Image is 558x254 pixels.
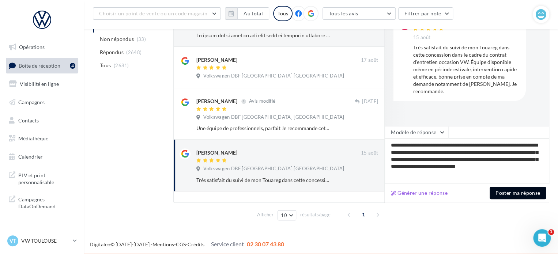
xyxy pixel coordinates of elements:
span: 15 août [361,150,378,156]
span: Choisir un point de vente ou un code magasin [99,10,207,16]
span: Volkswagen DBF [GEOGRAPHIC_DATA] [GEOGRAPHIC_DATA] [203,114,344,121]
div: [PERSON_NAME] [196,56,237,64]
span: Calendrier [18,153,43,160]
a: Boîte de réception4 [4,58,80,73]
span: 02 30 07 43 80 [247,240,284,247]
button: Au total [237,7,269,20]
span: Répondus [100,49,124,56]
span: Service client [211,240,244,247]
span: PLV et print personnalisable [18,170,75,186]
span: (2681) [114,62,129,68]
span: 1 [548,229,554,235]
span: résultats/page [300,211,331,218]
span: Médiathèque [18,135,48,141]
span: 17 août [361,57,378,64]
div: 4 [70,63,75,69]
a: Crédits [188,241,204,247]
a: Mentions [152,241,174,247]
iframe: Intercom live chat [533,229,551,247]
span: Campagnes DataOnDemand [18,194,75,210]
a: Campagnes DataOnDemand [4,192,80,213]
p: VW TOULOUSE [21,237,70,244]
a: CGS [176,241,186,247]
span: Campagnes [18,99,45,105]
span: (2648) [126,49,142,55]
a: Calendrier [4,149,80,164]
div: Lo ipsum dol si amet co adi elit sedd ei temporin utlabore et dolore magnaaliq eni a min ve qu no... [196,32,331,39]
span: Tous [100,62,111,69]
span: © [DATE]-[DATE] - - - [90,241,284,247]
a: VT VW TOULOUSE [6,234,78,248]
span: Contacts [18,117,39,123]
span: 1 [358,209,369,220]
button: Tous les avis [323,7,396,20]
div: Très satisfait du suivi de mon Touareg dans cette concession dans le cadre du contrat d’entretien... [413,44,520,95]
span: Volkswagen DBF [GEOGRAPHIC_DATA] [GEOGRAPHIC_DATA] [203,166,344,172]
a: Contacts [4,113,80,128]
span: Tous les avis [329,10,358,16]
a: Médiathèque [4,131,80,146]
a: Campagnes [4,95,80,110]
span: Avis modifié [249,98,275,104]
a: Opérations [4,39,80,55]
div: [PERSON_NAME] [196,98,237,105]
span: Volkswagen DBF [GEOGRAPHIC_DATA] [GEOGRAPHIC_DATA] [203,73,344,79]
button: Poster ma réponse [490,187,546,199]
button: Au total [225,7,269,20]
span: (33) [137,36,146,42]
span: [DATE] [362,98,378,105]
div: [PERSON_NAME] [196,149,237,156]
button: Choisir un point de vente ou un code magasin [93,7,221,20]
span: VT [10,237,16,244]
button: Générer une réponse [388,189,450,197]
div: Très satisfait du suivi de mon Touareg dans cette concession dans le cadre du contrat d’entretien... [196,177,331,184]
span: Boîte de réception [19,62,60,68]
span: 10 [281,212,287,218]
a: Visibilité en ligne [4,76,80,92]
span: Visibilité en ligne [20,81,59,87]
button: 10 [278,210,296,220]
a: Digitaleo [90,241,110,247]
button: Modèle de réponse [385,126,448,139]
button: Filtrer par note [398,7,453,20]
div: Une équipe de professionnels, parfait Je recommande cette concession. Sérieux [196,125,331,132]
a: PLV et print personnalisable [4,167,80,189]
span: Afficher [257,211,274,218]
div: Tous [273,6,293,21]
span: Opérations [19,44,45,50]
span: Non répondus [100,35,134,43]
span: 15 août [413,34,430,41]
